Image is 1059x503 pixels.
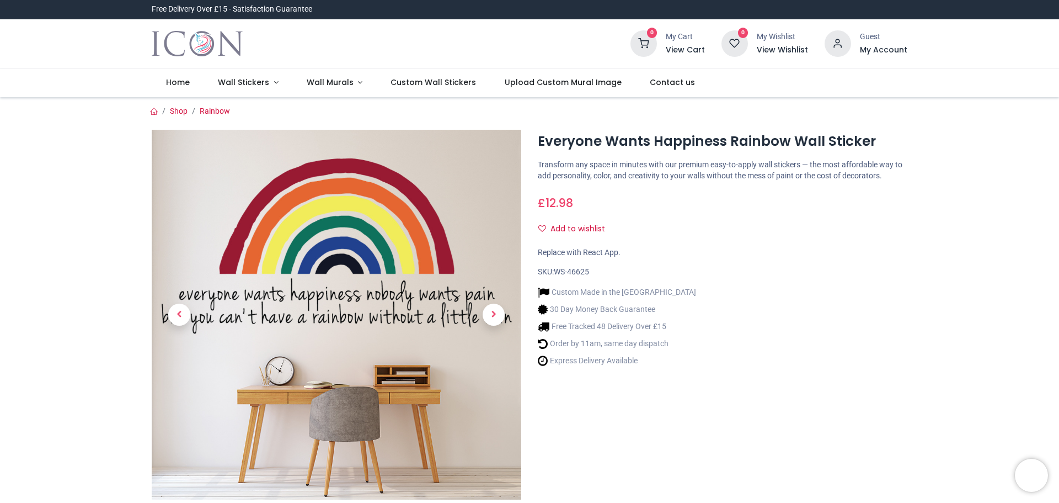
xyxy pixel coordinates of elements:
span: WS-46625 [554,267,589,276]
a: Rainbow [200,107,230,115]
li: Express Delivery Available [538,355,696,367]
sup: 0 [738,28,748,38]
iframe: Customer reviews powered by Trustpilot [676,4,907,15]
span: Home [166,77,190,88]
span: Next [483,304,505,326]
a: Previous [152,186,207,444]
div: Free Delivery Over £15 - Satisfaction Guarantee [152,4,312,15]
img: Everyone Wants Happiness Rainbow Wall Sticker [152,130,521,500]
img: Icon Wall Stickers [152,28,243,59]
a: My Account [860,45,907,56]
div: SKU: [538,267,907,278]
span: 12.98 [545,195,573,211]
div: Replace with React App. [538,247,907,258]
span: Upload Custom Mural Image [505,77,622,88]
span: Wall Stickers [218,77,269,88]
li: Free Tracked 48 Delivery Over £15 [538,321,696,332]
span: Custom Wall Stickers [391,77,476,88]
sup: 0 [647,28,657,38]
a: 0 [630,39,657,47]
span: Contact us [650,77,695,88]
span: Previous [168,304,190,326]
li: Custom Made in the [GEOGRAPHIC_DATA] [538,287,696,298]
a: 0 [721,39,748,47]
a: Logo of Icon Wall Stickers [152,28,243,59]
a: View Wishlist [757,45,808,56]
span: Wall Murals [307,77,354,88]
div: My Cart [666,31,705,43]
iframe: Brevo live chat [1015,459,1048,492]
a: View Cart [666,45,705,56]
a: Next [466,186,521,444]
div: Guest [860,31,907,43]
span: £ [538,195,573,211]
a: Wall Stickers [204,68,292,97]
li: 30 Day Money Back Guarantee [538,304,696,315]
div: My Wishlist [757,31,808,43]
li: Order by 11am, same day dispatch [538,338,696,350]
p: Transform any space in minutes with our premium easy-to-apply wall stickers — the most affordable... [538,160,907,181]
h1: Everyone Wants Happiness Rainbow Wall Sticker [538,132,907,151]
a: Shop [170,107,188,115]
i: Add to wishlist [538,225,546,232]
button: Add to wishlistAdd to wishlist [538,220,614,239]
a: Wall Murals [292,68,377,97]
